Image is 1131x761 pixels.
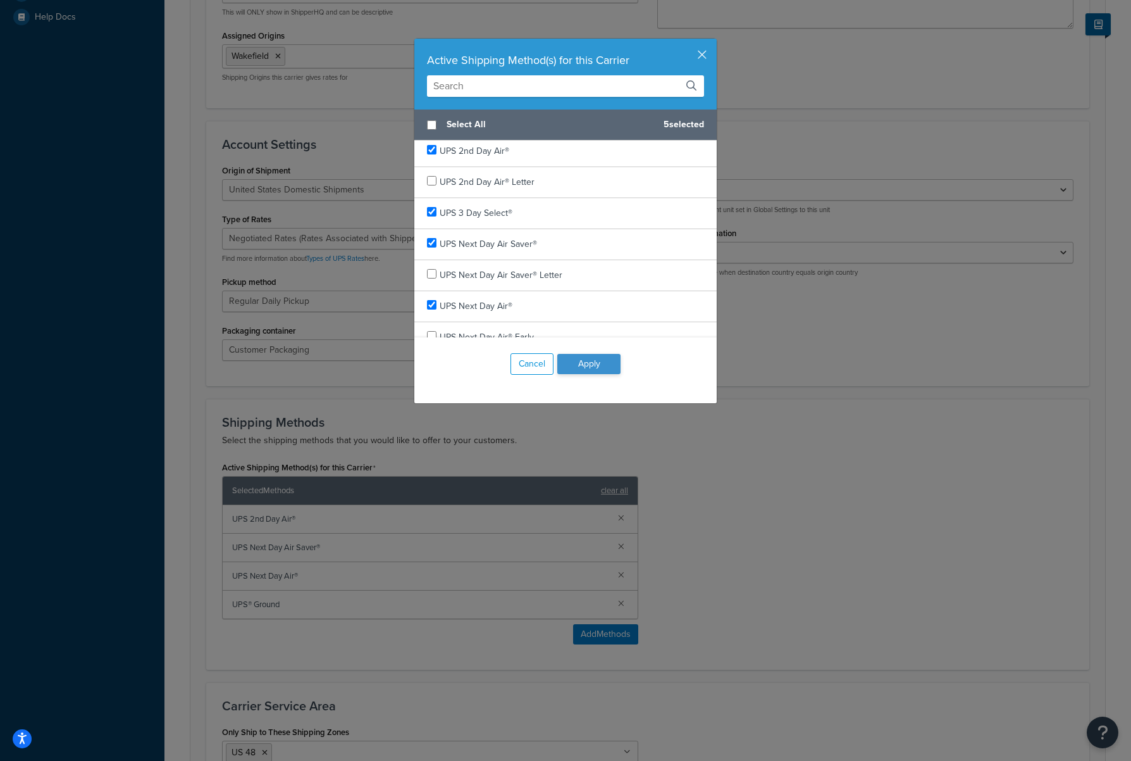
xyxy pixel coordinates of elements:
[427,75,704,97] input: Search
[440,175,535,189] span: UPS 2nd Day Air® Letter
[440,330,534,344] span: UPS Next Day Air® Early
[440,206,512,220] span: UPS 3 Day Select®
[440,268,562,282] span: UPS Next Day Air Saver® Letter
[440,144,509,158] span: UPS 2nd Day Air®
[414,110,717,141] div: 5 selected
[440,237,537,251] span: UPS Next Day Air Saver®
[447,116,653,134] span: Select All
[427,51,704,69] div: Active Shipping Method(s) for this Carrier
[510,353,553,375] button: Cancel
[557,354,621,374] button: Apply
[440,299,512,313] span: UPS Next Day Air®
